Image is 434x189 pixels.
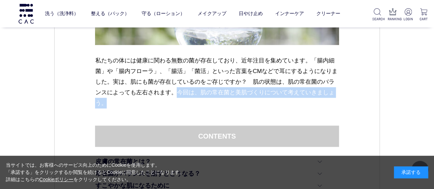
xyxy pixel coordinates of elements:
[372,8,382,22] a: SEARCH
[419,8,429,22] a: CART
[95,126,339,147] dt: CONTENTS
[238,5,262,22] a: 日やけ止め
[142,5,185,22] a: 守る（ローション）
[275,5,304,22] a: インナーケア
[45,5,79,22] a: 洗う（洗浄料）
[403,8,413,22] a: LOGIN
[17,4,35,23] img: logo
[388,8,398,22] a: RANKING
[39,177,74,182] a: Cookieポリシー
[394,166,428,178] div: 承諾する
[6,162,184,183] div: 当サイトでは、お客様へのサービス向上のためにCookieを使用します。 「承諾する」をクリックするか閲覧を続けるとCookieに同意したことになります。 詳細はこちらの をクリックしてください。
[388,16,398,22] p: RANKING
[403,16,413,22] p: LOGIN
[197,5,226,22] a: メイクアップ
[316,5,340,22] a: クリーナー
[372,16,382,22] p: SEARCH
[95,55,339,108] p: 私たちの体には健康に関わる無数の菌が存在しており、近年注目を集めています。「腸内細菌」や「腸内フローラ」、「腸活」「菌活」といった言葉をCMなどで耳にするようになりました。実は、肌にも菌が存在し...
[419,16,429,22] p: CART
[91,5,129,22] a: 整える（パック）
